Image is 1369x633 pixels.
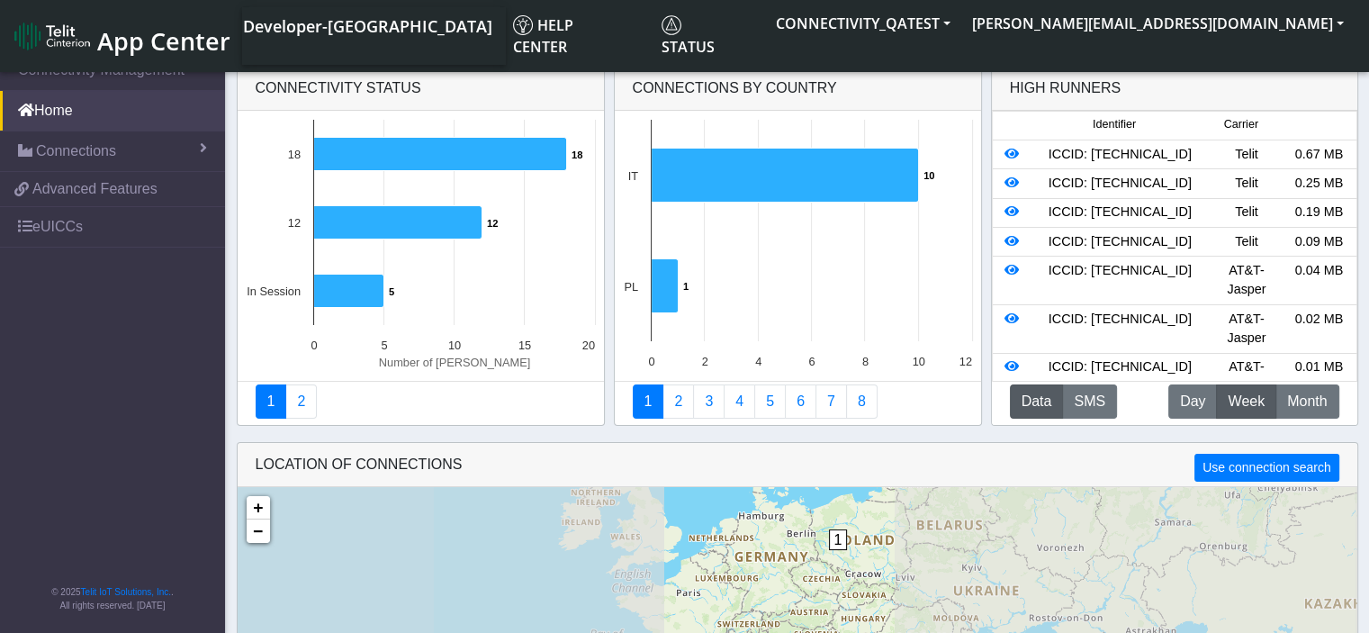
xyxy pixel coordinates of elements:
div: AT&T-Jasper [1211,261,1283,300]
text: 12 [287,216,300,230]
text: 8 [861,355,868,368]
div: 0.04 MB [1283,261,1355,300]
button: Use connection search [1194,454,1338,482]
div: Telit [1211,174,1283,194]
text: 10 [912,355,924,368]
a: Usage by Carrier [754,384,786,419]
text: 1 [683,281,689,292]
a: Usage per Country [693,384,725,419]
div: ICCID: [TECHNICAL_ID] [1030,203,1211,222]
text: 15 [518,339,530,352]
nav: Summary paging [633,384,963,419]
button: Day [1168,384,1217,419]
text: 0 [311,339,317,352]
nav: Summary paging [256,384,586,419]
div: 0.19 MB [1283,203,1355,222]
text: 2 [701,355,707,368]
a: Connections By Country [633,384,664,419]
div: AT&T-Jasper [1211,357,1283,396]
text: 12 [959,355,971,368]
text: 4 [755,355,761,368]
div: 0.25 MB [1283,174,1355,194]
a: Connections By Carrier [724,384,755,419]
span: App Center [97,24,230,58]
text: 5 [389,286,394,297]
div: Connections By Country [615,67,981,111]
a: Telit IoT Solutions, Inc. [81,587,171,597]
span: Day [1180,391,1205,412]
div: ICCID: [TECHNICAL_ID] [1030,232,1211,252]
button: [PERSON_NAME][EMAIL_ADDRESS][DOMAIN_NAME] [961,7,1355,40]
img: logo-telit-cinterion-gw-new.png [14,22,90,50]
span: Help center [513,15,573,57]
div: Telit [1211,232,1283,252]
img: knowledge.svg [513,15,533,35]
a: Zoom out [247,520,270,543]
div: Connectivity status [238,67,604,111]
text: 12 [487,218,498,229]
text: 18 [572,149,582,160]
div: Telit [1211,203,1283,222]
a: Zoom in [247,496,270,520]
text: 6 [808,355,815,368]
div: High Runners [1010,77,1121,99]
span: Status [662,15,715,57]
text: 18 [287,148,300,161]
span: Connections [36,140,116,162]
text: Number of [PERSON_NAME] [378,356,530,369]
button: Data [1010,384,1064,419]
button: SMS [1062,384,1117,419]
span: Identifier [1093,116,1136,133]
text: PL [624,280,638,294]
span: Week [1228,391,1265,412]
div: ICCID: [TECHNICAL_ID] [1030,174,1211,194]
div: ICCID: [TECHNICAL_ID] [1030,310,1211,348]
div: 0.02 MB [1283,310,1355,348]
div: ICCID: [TECHNICAL_ID] [1030,261,1211,300]
a: Not Connected for 30 days [846,384,878,419]
button: Week [1216,384,1276,419]
div: 1 [829,529,847,583]
button: CONNECTIVITY_QATEST [765,7,961,40]
a: Carrier [662,384,694,419]
text: 20 [581,339,594,352]
text: 10 [923,170,934,181]
text: 10 [447,339,460,352]
div: AT&T-Jasper [1211,310,1283,348]
a: Status [654,7,765,65]
div: 0.67 MB [1283,145,1355,165]
a: Connectivity status [256,384,287,419]
div: ICCID: [TECHNICAL_ID] [1030,145,1211,165]
text: 5 [381,339,387,352]
img: status.svg [662,15,681,35]
text: IT [627,169,638,183]
a: Help center [506,7,654,65]
a: Deployment status [285,384,317,419]
a: 14 Days Trend [785,384,816,419]
a: App Center [14,17,228,56]
div: 0.01 MB [1283,357,1355,396]
a: Your current platform instance [242,7,491,43]
span: Developer-[GEOGRAPHIC_DATA] [243,15,492,37]
div: LOCATION OF CONNECTIONS [238,443,1357,487]
button: Month [1275,384,1338,419]
a: Zero Session [815,384,847,419]
div: Telit [1211,145,1283,165]
span: Advanced Features [32,178,158,200]
span: Month [1287,391,1327,412]
span: 1 [829,529,848,550]
text: 0 [648,355,654,368]
div: 0.09 MB [1283,232,1355,252]
text: In Session [247,285,301,298]
span: Carrier [1223,116,1257,133]
div: ICCID: [TECHNICAL_ID] [1030,357,1211,396]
